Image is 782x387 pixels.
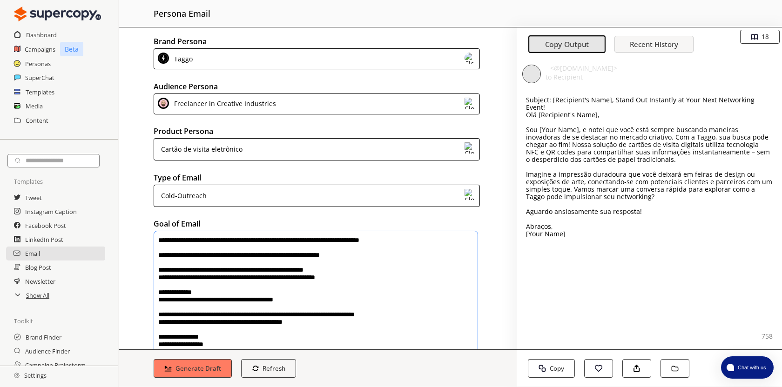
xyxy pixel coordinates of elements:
div: Taggo [171,53,193,65]
a: Campaigns [25,42,55,56]
a: Blog Post [25,260,51,274]
p: Olá [Recipient's Name], [526,111,773,119]
button: atlas-launcher [721,356,774,379]
a: Show All [26,288,49,302]
img: Close [158,53,169,64]
b: 18 [762,33,769,41]
a: Brand Finder [26,330,61,344]
a: Templates [26,85,54,99]
p: Subject: [Recipient's Name], Stand Out Instantly at Your Next Networking Event! [526,96,773,111]
span: <@[DOMAIN_NAME]> [550,64,617,73]
a: LinkedIn Post [25,233,63,247]
img: Close [465,98,476,109]
img: Close [465,53,476,64]
div: Cartão de visita eletrônico [158,142,243,156]
p: Abraços, [526,223,773,230]
a: SuperChat [25,71,54,85]
h2: Product Persona [154,124,482,138]
img: Close [465,142,476,153]
button: 18 [740,30,780,44]
div: Freelancer in Creative Industries [171,98,276,110]
a: Facebook Post [25,219,66,233]
a: Tweet [25,191,42,205]
b: Copy [550,364,564,373]
h2: Audience Persona [154,80,482,93]
p: Beta [60,42,83,56]
a: Dashboard [26,28,57,42]
b: Recent History [630,40,678,49]
a: Campaign Brainstorm [25,358,86,372]
b: Refresh [263,364,285,373]
span: Chat with us [734,364,768,371]
h2: persona email [154,5,210,22]
p: to Recipient [546,73,768,81]
button: Copy [528,359,575,378]
a: Personas [25,57,51,71]
p: Imagine a impressão duradoura que você deixará em feiras de design ou exposições de arte, conecta... [526,171,773,200]
img: Close [14,373,20,378]
p: [Your Name] [526,230,773,238]
button: Copy Output [528,36,606,53]
h2: Goal of Email [154,217,482,231]
p: Aguardo ansiosamente sua resposta! [526,208,773,215]
a: Instagram Caption [25,205,77,219]
div: Cold-Outreach [158,189,207,203]
button: Refresh [241,359,297,378]
a: Email [25,247,40,260]
p: Sou [Your Name], e notei que você está sempre buscando maneiras inovadoras de se destacar no merc... [526,126,773,163]
button: Recent History [614,36,694,53]
img: Close [158,98,169,109]
h2: Type of Email [154,171,482,185]
h2: Brand Persona [154,34,482,48]
b: Copy Output [545,40,589,49]
p: 758 [762,333,773,340]
img: Close [14,5,101,23]
a: Content [26,113,48,127]
a: Audience Finder [25,344,70,358]
a: Media [26,99,43,113]
a: Newsletter [25,274,55,288]
img: Close [465,189,476,200]
b: Generate Draft [175,364,221,373]
button: Generate Draft [154,359,232,378]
